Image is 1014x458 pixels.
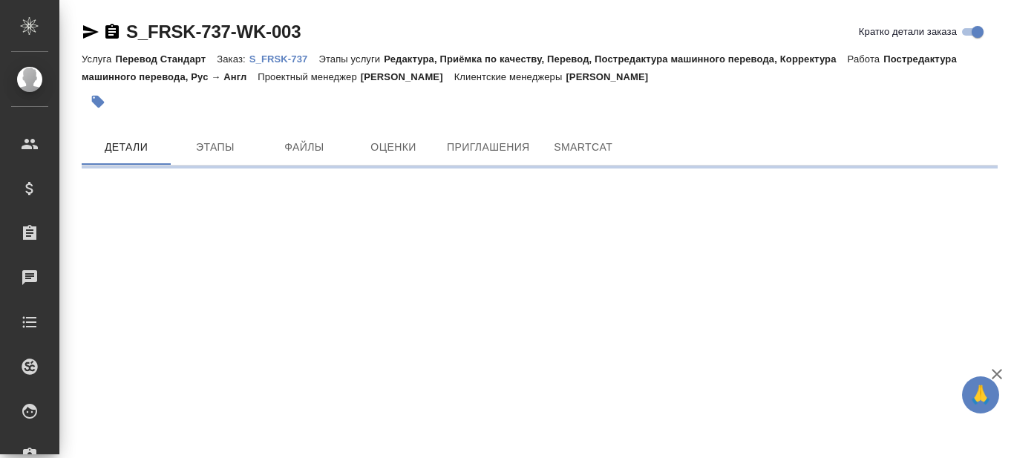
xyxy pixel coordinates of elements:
[358,138,429,157] span: Оценки
[361,71,454,82] p: [PERSON_NAME]
[103,23,121,41] button: Скопировать ссылку
[249,52,319,65] a: S_FRSK-737
[269,138,340,157] span: Файлы
[384,53,847,65] p: Редактура, Приёмка по качеству, Перевод, Постредактура машинного перевода, Корректура
[115,53,217,65] p: Перевод Стандарт
[180,138,251,157] span: Этапы
[217,53,249,65] p: Заказ:
[968,379,993,410] span: 🙏
[258,71,360,82] p: Проектный менеджер
[91,138,162,157] span: Детали
[548,138,619,157] span: SmartCat
[859,24,957,39] span: Кратко детали заказа
[848,53,884,65] p: Работа
[82,23,99,41] button: Скопировать ссылку для ЯМессенджера
[447,138,530,157] span: Приглашения
[126,22,301,42] a: S_FRSK-737-WK-003
[82,85,114,118] button: Добавить тэг
[962,376,999,413] button: 🙏
[249,53,319,65] p: S_FRSK-737
[318,53,384,65] p: Этапы услуги
[82,53,115,65] p: Услуга
[454,71,566,82] p: Клиентские менеджеры
[566,71,659,82] p: [PERSON_NAME]
[82,53,957,82] p: Постредактура машинного перевода, Рус → Англ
